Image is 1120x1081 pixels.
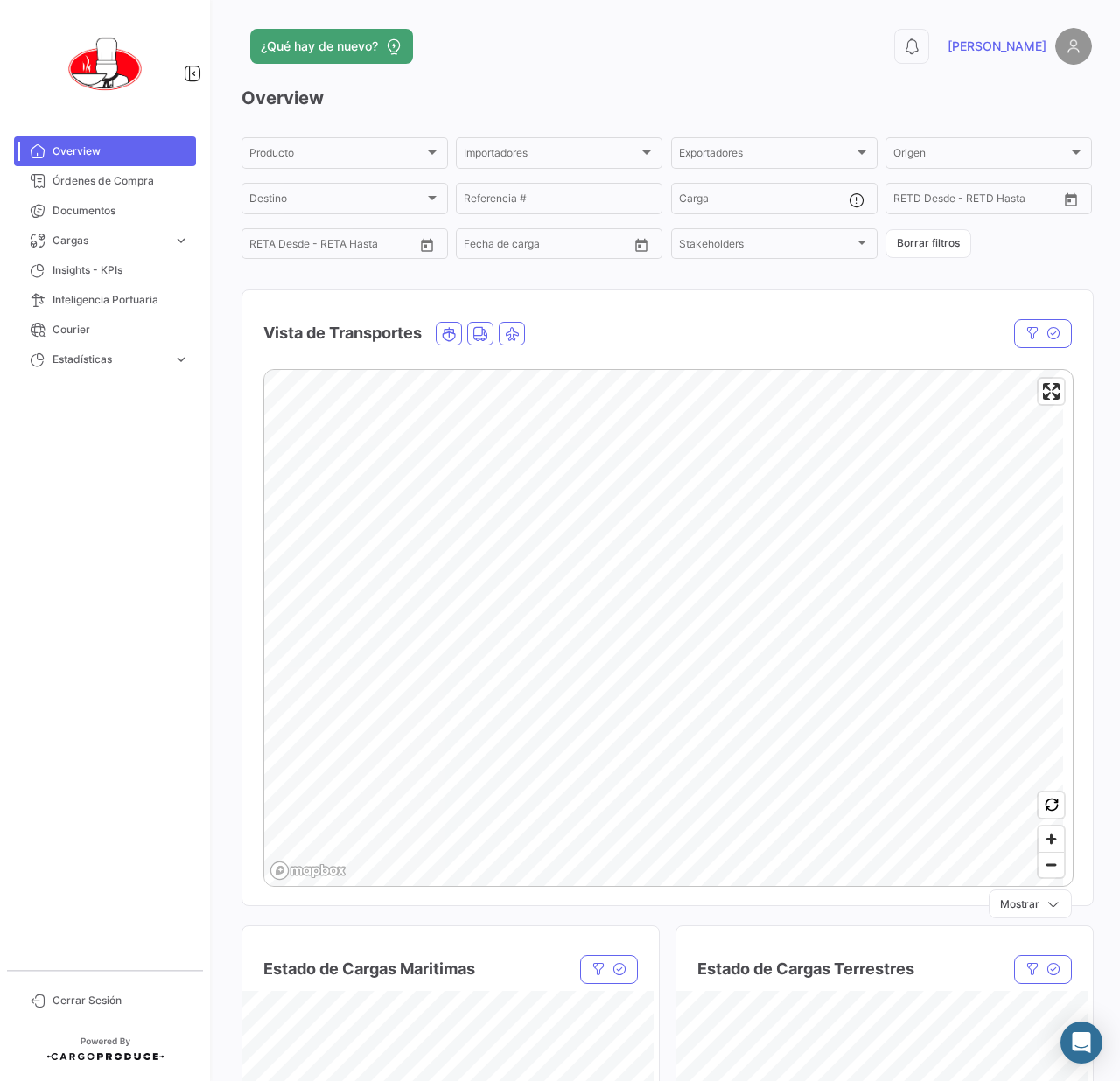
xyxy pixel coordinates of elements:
[261,38,378,55] span: ¿Qué hay de nuevo?
[249,241,281,253] input: Desde
[14,315,196,345] a: Courier
[241,86,1092,110] h3: Overview
[1039,852,1064,877] button: Zoom out
[52,352,166,367] span: Estadísticas
[52,993,189,1008] span: Cerrar Sesión
[52,292,189,308] span: Inteligencia Portuaria
[264,370,1063,889] canvas: Map
[679,150,854,162] span: Exportadores
[14,196,196,226] a: Documentos
[14,166,196,196] a: Órdenes de Compra
[52,143,189,159] span: Overview
[468,323,493,345] button: Land
[437,323,461,345] button: Ocean
[507,241,586,253] input: Hasta
[937,195,1016,207] input: Hasta
[1039,853,1064,877] span: Zoom out
[293,241,372,253] input: Hasta
[263,321,422,345] h4: Vista de Transportes
[414,232,440,258] button: Open calendar
[893,150,1068,162] span: Origen
[948,38,1046,55] span: [PERSON_NAME]
[173,233,189,248] span: expand_more
[14,136,196,166] a: Overview
[1060,1022,1102,1064] div: Abrir Intercom Messenger
[52,173,189,189] span: Órdenes de Compra
[1039,379,1064,404] button: Enter fullscreen
[263,957,475,981] h4: Estado de Cargas Maritimas
[269,861,346,881] a: Mapbox logo
[52,203,189,219] span: Documentos
[628,232,654,258] button: Open calendar
[500,323,524,345] button: Air
[1039,826,1064,852] button: Zoom in
[61,21,149,108] img: 0621d632-ab00-45ba-b411-ac9e9fb3f036.png
[173,352,189,367] span: expand_more
[250,29,413,64] button: ¿Qué hay de nuevo?
[885,229,971,258] button: Borrar filtros
[14,255,196,285] a: Insights - KPIs
[679,241,854,253] span: Stakeholders
[1058,186,1084,213] button: Open calendar
[464,241,495,253] input: Desde
[52,262,189,278] span: Insights - KPIs
[989,889,1072,918] button: Mostrar
[697,957,914,981] h4: Estado de Cargas Terrestres
[14,285,196,315] a: Inteligencia Portuaria
[52,322,189,338] span: Courier
[893,195,925,207] input: Desde
[249,195,424,207] span: Destino
[249,150,424,162] span: Producto
[52,233,166,248] span: Cargas
[464,150,639,162] span: Importadores
[1055,28,1092,65] img: placeholder-user.png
